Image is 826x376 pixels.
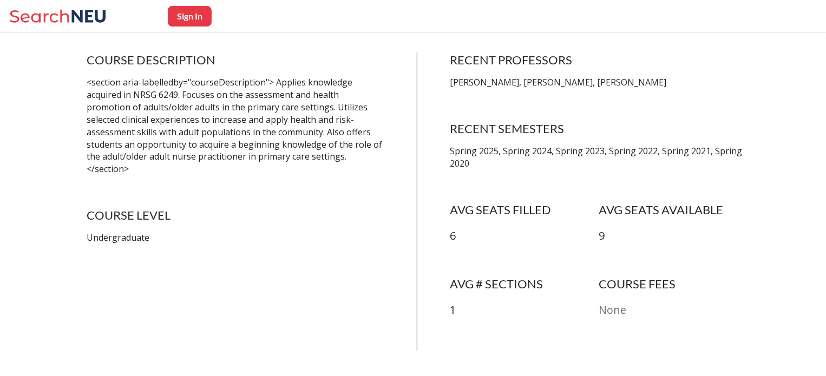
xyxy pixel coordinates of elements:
[599,202,748,217] h4: AVG SEATS AVAILABLE
[87,208,384,223] h4: COURSE LEVEL
[450,52,748,68] h4: RECENT PROFESSORS
[599,302,748,318] p: None
[599,276,748,292] h4: COURSE FEES
[450,228,599,244] p: 6
[450,276,599,292] h4: AVG # SECTIONS
[450,202,599,217] h4: AVG SEATS FILLED
[87,52,384,68] h4: COURSE DESCRIPTION
[450,302,599,318] p: 1
[450,76,748,89] p: [PERSON_NAME], [PERSON_NAME], [PERSON_NAME]
[599,228,748,244] p: 9
[87,232,384,244] p: Undergraduate
[450,121,748,136] h4: RECENT SEMESTERS
[87,76,384,175] p: <section aria-labelledby="courseDescription"> Applies knowledge acquired in NRSG 6249. Focuses on...
[168,6,212,27] button: Sign In
[450,145,748,170] p: Spring 2025, Spring 2024, Spring 2023, Spring 2022, Spring 2021, Spring 2020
